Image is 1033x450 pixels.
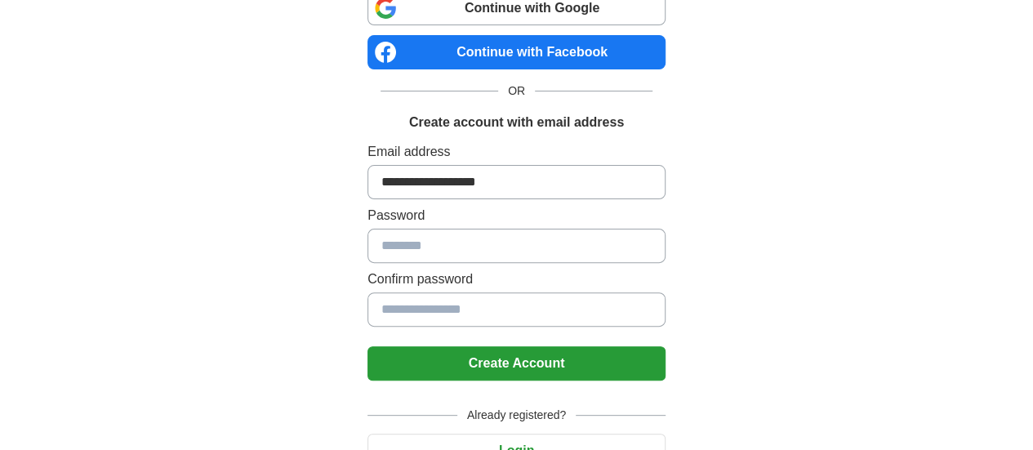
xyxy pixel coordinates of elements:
a: Continue with Facebook [367,35,666,69]
label: Password [367,206,666,225]
label: Confirm password [367,270,666,289]
span: OR [498,82,535,100]
span: Already registered? [457,407,576,424]
label: Email address [367,142,666,162]
button: Create Account [367,346,666,381]
h1: Create account with email address [409,113,624,132]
